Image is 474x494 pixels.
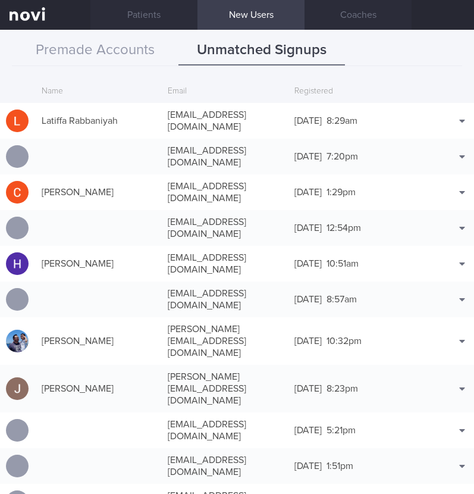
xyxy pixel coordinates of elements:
[327,223,361,233] span: 12:54pm
[327,152,358,161] span: 7:20pm
[294,116,322,126] span: [DATE]
[12,36,178,65] button: Premade Accounts
[327,384,358,393] span: 8:23pm
[294,259,322,268] span: [DATE]
[327,116,357,126] span: 8:29am
[327,336,362,346] span: 10:32pm
[288,80,415,103] div: Registered
[162,412,288,448] div: [EMAIL_ADDRESS][DOMAIN_NAME]
[294,461,322,471] span: [DATE]
[36,80,162,103] div: Name
[162,139,288,174] div: [EMAIL_ADDRESS][DOMAIN_NAME]
[36,252,162,276] div: [PERSON_NAME]
[162,174,288,210] div: [EMAIL_ADDRESS][DOMAIN_NAME]
[327,295,357,304] span: 8:57am
[294,295,322,304] span: [DATE]
[327,461,353,471] span: 1:51pm
[294,152,322,161] span: [DATE]
[36,180,162,204] div: [PERSON_NAME]
[294,384,322,393] span: [DATE]
[327,187,356,197] span: 1:29pm
[36,109,162,133] div: Latiffa Rabbaniyah
[36,377,162,401] div: [PERSON_NAME]
[162,282,288,317] div: [EMAIL_ADDRESS][DOMAIN_NAME]
[162,210,288,246] div: [EMAIL_ADDRESS][DOMAIN_NAME]
[294,426,322,435] span: [DATE]
[178,36,345,65] button: Unmatched Signups
[294,223,322,233] span: [DATE]
[162,80,288,103] div: Email
[36,329,162,353] div: [PERSON_NAME]
[162,317,288,365] div: [PERSON_NAME][EMAIL_ADDRESS][DOMAIN_NAME]
[162,103,288,139] div: [EMAIL_ADDRESS][DOMAIN_NAME]
[162,365,288,412] div: [PERSON_NAME][EMAIL_ADDRESS][DOMAIN_NAME]
[294,336,322,346] span: [DATE]
[327,426,356,435] span: 5:21pm
[162,448,288,484] div: [EMAIL_ADDRESS][DOMAIN_NAME]
[294,187,322,197] span: [DATE]
[327,259,359,268] span: 10:51am
[162,246,288,282] div: [EMAIL_ADDRESS][DOMAIN_NAME]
